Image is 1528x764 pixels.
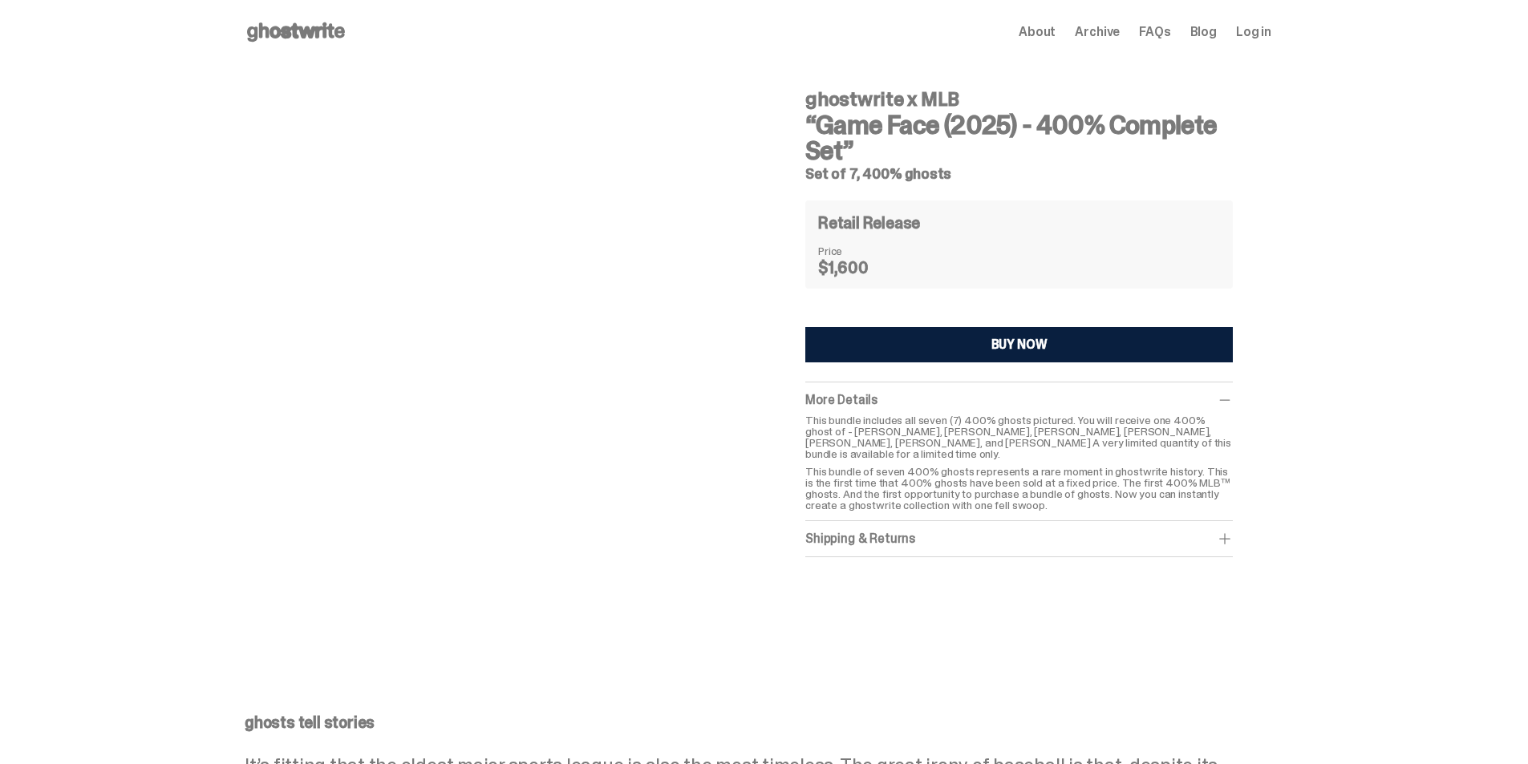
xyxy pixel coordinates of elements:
a: Log in [1236,26,1271,38]
p: This bundle includes all seven (7) 400% ghosts pictured. You will receive one 400% ghost of - [PE... [805,414,1233,459]
h4: Retail Release [818,215,920,231]
a: FAQs [1139,26,1170,38]
dt: Price [818,245,898,257]
h5: Set of 7, 400% ghosts [805,167,1233,181]
h3: “Game Face (2025) - 400% Complete Set” [805,112,1233,164]
h4: ghostwrite x MLB [805,90,1233,109]
dd: $1,600 [818,260,898,276]
button: BUY NOW [805,327,1233,362]
a: About [1019,26,1056,38]
p: This bundle of seven 400% ghosts represents a rare moment in ghostwrite history. This is the firs... [805,466,1233,511]
span: More Details [805,391,877,408]
p: ghosts tell stories [245,714,1271,730]
a: Blog [1190,26,1217,38]
div: Shipping & Returns [805,531,1233,547]
a: Archive [1075,26,1120,38]
div: BUY NOW [991,338,1048,351]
